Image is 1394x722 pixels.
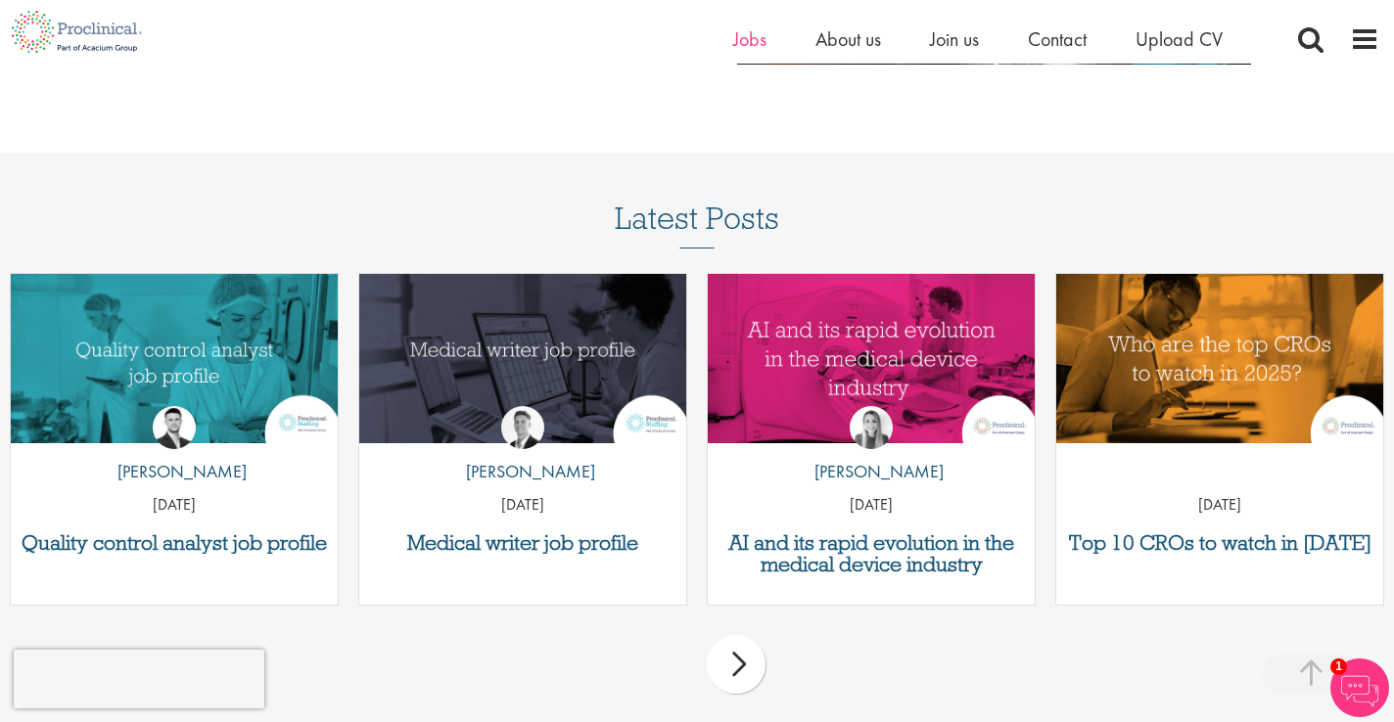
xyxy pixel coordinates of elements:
p: [DATE] [359,494,686,517]
div: next [707,635,766,694]
p: [DATE] [1056,494,1383,517]
a: Top 10 CROs to watch in [DATE] [1066,532,1373,554]
a: Link to a post [11,274,338,447]
img: AI and Its Impact on the Medical Device Industry | Proclinical [708,274,1035,444]
a: Quality control analyst job profile [21,532,328,554]
a: Joshua Godden [PERSON_NAME] [103,406,247,494]
p: [DATE] [11,494,338,517]
img: Joshua Godden [153,406,196,449]
img: Chatbot [1330,658,1389,717]
a: Contact [1028,26,1087,52]
a: George Watson [PERSON_NAME] [451,406,595,494]
a: Link to a post [1056,274,1383,447]
span: 1 [1330,658,1347,675]
a: Upload CV [1136,26,1223,52]
img: Top 10 CROs 2025 | Proclinical [1056,274,1383,444]
img: quality control analyst job profile [11,274,338,444]
img: Medical writer job profile [359,274,686,444]
img: George Watson [501,406,544,449]
p: [DATE] [708,494,1035,517]
a: AI and its rapid evolution in the medical device industry [718,532,1025,575]
p: [PERSON_NAME] [800,459,944,484]
a: Link to a post [359,274,686,447]
a: Hannah Burke [PERSON_NAME] [800,406,944,494]
p: [PERSON_NAME] [451,459,595,484]
a: Jobs [733,26,767,52]
a: About us [815,26,881,52]
a: Join us [930,26,979,52]
a: Link to a post [708,274,1035,447]
h3: Latest Posts [615,202,779,248]
a: Medical writer job profile [369,532,676,554]
p: [PERSON_NAME] [103,459,247,484]
img: Hannah Burke [850,406,893,449]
